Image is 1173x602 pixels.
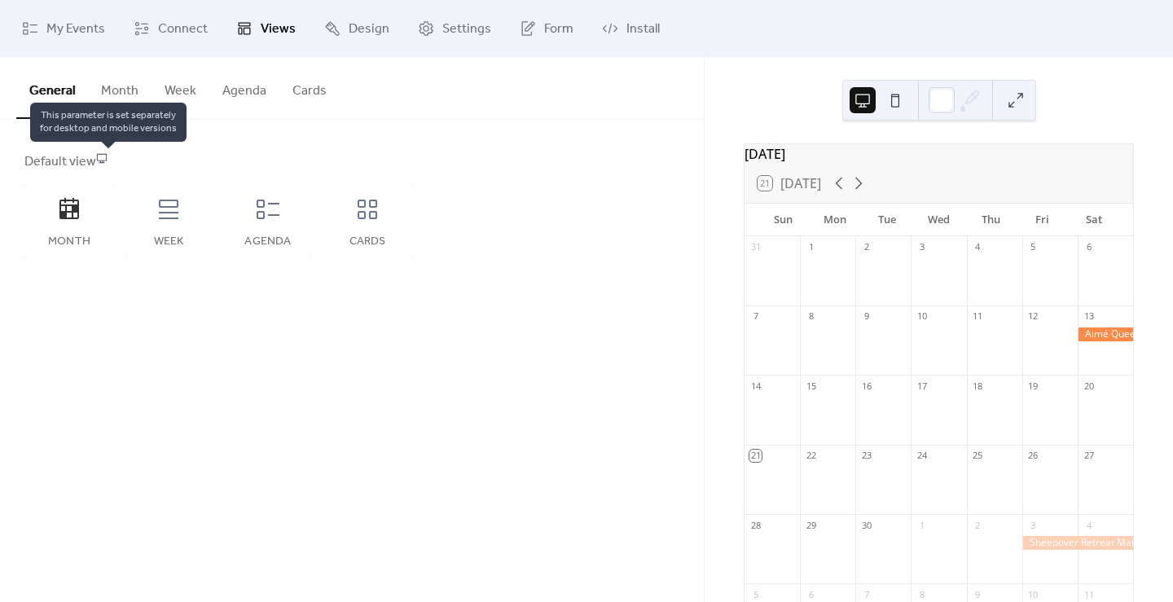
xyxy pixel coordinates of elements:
[749,450,762,462] div: 21
[916,519,928,531] div: 1
[339,235,396,248] div: Cards
[1027,380,1039,392] div: 19
[1017,204,1069,236] div: Fri
[209,57,279,117] button: Agenda
[1027,310,1039,323] div: 12
[41,235,98,248] div: Month
[805,519,817,531] div: 29
[239,235,297,248] div: Agenda
[1083,310,1095,323] div: 13
[1022,536,1133,550] div: Sheepover Retreat Market
[972,241,984,253] div: 4
[121,7,220,51] a: Connect
[758,204,810,236] div: Sun
[1027,450,1039,462] div: 26
[805,310,817,323] div: 8
[749,519,762,531] div: 28
[1078,327,1133,341] div: Aimé Queer Festival
[1027,241,1039,253] div: 5
[810,204,862,236] div: Mon
[972,588,984,600] div: 9
[860,588,872,600] div: 7
[805,588,817,600] div: 6
[406,7,503,51] a: Settings
[1027,519,1039,531] div: 3
[860,310,872,323] div: 9
[972,450,984,462] div: 25
[442,20,491,39] span: Settings
[312,7,402,51] a: Design
[916,380,928,392] div: 17
[507,7,586,51] a: Form
[1083,380,1095,392] div: 20
[972,310,984,323] div: 11
[1083,450,1095,462] div: 27
[544,20,573,39] span: Form
[140,235,197,248] div: Week
[745,144,1133,164] div: [DATE]
[46,20,105,39] span: My Events
[972,380,984,392] div: 18
[805,450,817,462] div: 22
[860,450,872,462] div: 23
[749,241,762,253] div: 31
[860,519,872,531] div: 30
[590,7,672,51] a: Install
[916,450,928,462] div: 24
[1083,519,1095,531] div: 4
[749,588,762,600] div: 5
[913,204,965,236] div: Wed
[1083,241,1095,253] div: 6
[16,57,88,119] button: General
[916,310,928,323] div: 10
[261,20,296,39] span: Views
[916,588,928,600] div: 8
[349,20,389,39] span: Design
[860,241,872,253] div: 2
[152,57,209,117] button: Week
[805,380,817,392] div: 15
[860,380,872,392] div: 16
[1068,204,1120,236] div: Sat
[1083,588,1095,600] div: 11
[158,20,208,39] span: Connect
[10,7,117,51] a: My Events
[24,152,676,172] div: Default view
[88,57,152,117] button: Month
[30,103,187,142] span: This parameter is set separately for desktop and mobile versions
[861,204,913,236] div: Tue
[749,380,762,392] div: 14
[749,310,762,323] div: 7
[1027,588,1039,600] div: 10
[805,241,817,253] div: 1
[279,57,340,117] button: Cards
[224,7,308,51] a: Views
[964,204,1017,236] div: Thu
[626,20,660,39] span: Install
[916,241,928,253] div: 3
[972,519,984,531] div: 2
